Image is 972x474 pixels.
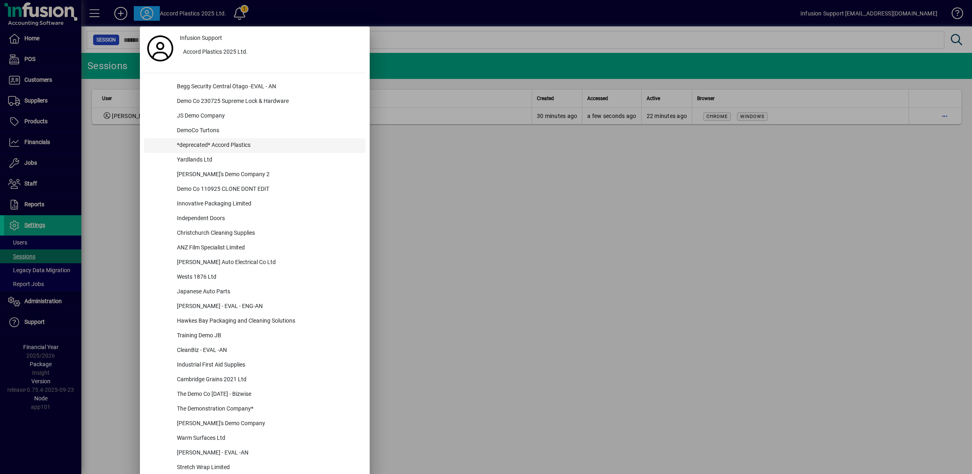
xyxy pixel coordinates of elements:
[144,94,366,109] button: Demo Co 230725 Supreme Lock & Hardware
[170,358,366,373] div: Industrial First Aid Supplies
[170,124,366,138] div: DemoCo Turtons
[144,417,366,431] button: [PERSON_NAME]'s Demo Company
[170,270,366,285] div: Wests 1876 Ltd
[170,446,366,461] div: [PERSON_NAME] - EVAL -AN
[144,153,366,168] button: Yardlands Ltd
[144,138,366,153] button: *deprecated* Accord Plastics
[144,329,366,343] button: Training Demo JB
[170,314,366,329] div: Hawkes Bay Packaging and Cleaning Solutions
[170,94,366,109] div: Demo Co 230725 Supreme Lock & Hardware
[144,270,366,285] button: Wests 1876 Ltd
[144,256,366,270] button: [PERSON_NAME] Auto Electrical Co Ltd
[144,431,366,446] button: Warm Surfaces Ltd
[144,343,366,358] button: CleanBiz - EVAL -AN
[170,153,366,168] div: Yardlands Ltd
[144,373,366,387] button: Cambridge Grains 2021 Ltd
[144,446,366,461] button: [PERSON_NAME] - EVAL -AN
[170,343,366,358] div: CleanBiz - EVAL -AN
[144,80,366,94] button: Begg Security Central Otago -EVAL - AN
[170,226,366,241] div: Christchurch Cleaning Supplies
[170,329,366,343] div: Training Demo JB
[170,182,366,197] div: Demo Co 110925 CLONE DONT EDIT
[177,45,366,60] button: Accord Plastics 2025 Ltd.
[170,109,366,124] div: JS Demo Company
[144,212,366,226] button: Independent Doors
[170,168,366,182] div: [PERSON_NAME]'s Demo Company 2
[170,285,366,299] div: Japanese Auto Parts
[144,314,366,329] button: Hawkes Bay Packaging and Cleaning Solutions
[144,124,366,138] button: DemoCo Turtons
[144,226,366,241] button: Christchurch Cleaning Supplies
[144,182,366,197] button: Demo Co 110925 CLONE DONT EDIT
[170,256,366,270] div: [PERSON_NAME] Auto Electrical Co Ltd
[144,387,366,402] button: The Demo Co [DATE] - Bizwise
[170,299,366,314] div: [PERSON_NAME] - EVAL - ENG-AN
[144,197,366,212] button: Innovative Packaging Limited
[170,80,366,94] div: Begg Security Central Otago -EVAL - AN
[170,373,366,387] div: Cambridge Grains 2021 Ltd
[144,285,366,299] button: Japanese Auto Parts
[144,241,366,256] button: ANZ Film Specialist Limited
[170,431,366,446] div: Warm Surfaces Ltd
[170,387,366,402] div: The Demo Co [DATE] - Bizwise
[144,168,366,182] button: [PERSON_NAME]'s Demo Company 2
[170,197,366,212] div: Innovative Packaging Limited
[144,358,366,373] button: Industrial First Aid Supplies
[170,138,366,153] div: *deprecated* Accord Plastics
[180,34,222,42] span: Infusion Support
[177,31,366,45] a: Infusion Support
[144,299,366,314] button: [PERSON_NAME] - EVAL - ENG-AN
[170,402,366,417] div: The Demonstration Company*
[170,241,366,256] div: ANZ Film Specialist Limited
[144,402,366,417] button: The Demonstration Company*
[144,41,177,56] a: Profile
[170,212,366,226] div: Independent Doors
[144,109,366,124] button: JS Demo Company
[170,417,366,431] div: [PERSON_NAME]'s Demo Company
